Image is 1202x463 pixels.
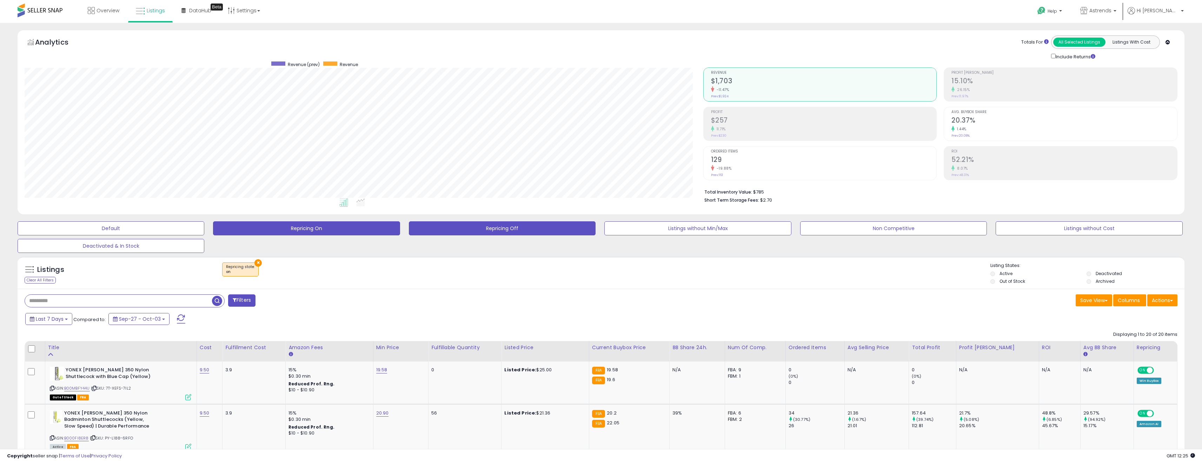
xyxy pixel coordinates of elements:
div: 34 [789,410,844,416]
small: FBA [592,410,605,418]
b: Reduced Prof. Rng. [288,424,334,430]
div: $10 - $10.90 [288,387,367,393]
small: (0%) [912,373,922,379]
small: FBA [592,420,605,428]
small: (1.67%) [852,417,866,422]
b: Reduced Prof. Rng. [288,381,334,387]
small: 11.71% [714,126,726,132]
button: Actions [1147,294,1177,306]
div: 29.57% [1083,410,1134,416]
div: FBA: 6 [728,410,780,416]
div: 21.36 [848,410,909,416]
span: 2025-10-11 12:25 GMT [1167,452,1195,459]
div: 112.81 [912,423,956,429]
div: N/A [848,367,903,373]
small: Prev: 20.08% [951,133,970,138]
small: (0%) [789,373,798,379]
b: Listed Price: [504,410,536,416]
div: N/A [1042,367,1075,373]
small: -11.47% [714,87,729,92]
div: 48.8% [1042,410,1080,416]
div: $10 - $10.90 [288,430,367,436]
span: ON [1138,410,1147,416]
small: Prev: $1,924 [711,94,729,98]
span: FBA [77,394,89,400]
div: Min Price [376,344,426,351]
div: Num of Comp. [728,344,783,351]
button: Repricing Off [409,221,596,235]
small: -19.88% [714,166,732,171]
label: Archived [1096,278,1115,284]
span: Astrends [1089,7,1111,14]
small: Prev: 161 [711,173,723,177]
small: (39.74%) [916,417,934,422]
h2: 20.37% [951,116,1177,126]
li: $785 [704,187,1172,196]
div: FBA: 9 [728,367,780,373]
div: 26 [789,423,844,429]
label: Out of Stock [1000,278,1025,284]
a: Terms of Use [60,452,90,459]
button: Sep-27 - Oct-03 [108,313,170,325]
button: Deactivated & In Stock [18,239,204,253]
small: (5.08%) [964,417,979,422]
a: 9.50 [200,366,210,373]
small: (6.85%) [1047,417,1062,422]
span: Columns [1118,297,1140,304]
button: Listings With Cost [1105,38,1157,47]
div: 45.67% [1042,423,1080,429]
small: (30.77%) [793,417,810,422]
b: YONEX [PERSON_NAME] 350 Nylon Shuttlecock with Blue Cap (Yellow) [66,367,151,382]
div: Avg BB Share [1083,344,1131,351]
h5: Listings [37,265,64,275]
span: 19.58 [607,366,618,373]
small: 8.07% [955,166,968,171]
div: 3.9 [225,410,280,416]
div: FBM: 2 [728,416,780,423]
div: Fulfillment Cost [225,344,283,351]
span: Compared to: [73,316,106,323]
a: B00MBFY44U [64,385,90,391]
span: | SKU: 7T-XEFS-7IL2 [91,385,131,391]
span: All listings that are currently out of stock and unavailable for purchase on Amazon [50,394,76,400]
span: Overview [97,7,119,14]
a: Privacy Policy [91,452,122,459]
button: Repricing On [213,221,400,235]
span: | SKU: PY-L188-6RFO [90,435,133,441]
h2: $257 [711,116,937,126]
div: ASIN: [50,367,191,399]
button: Listings without Min/Max [604,221,791,235]
div: ROI [1042,344,1077,351]
div: 39% [672,410,719,416]
div: Win BuyBox [1137,378,1162,384]
button: Non Competitive [800,221,987,235]
b: Short Term Storage Fees: [704,197,759,203]
div: 0 [912,379,956,386]
b: Listed Price: [504,366,536,373]
div: on [226,269,255,274]
span: Revenue [711,71,937,75]
span: Listings [147,7,165,14]
div: 157.64 [912,410,956,416]
div: 21.01 [848,423,909,429]
span: Last 7 Days [36,315,64,322]
h5: Analytics [35,37,82,49]
div: 15.17% [1083,423,1134,429]
div: 3.9 [225,367,280,373]
div: 56 [431,410,496,416]
div: 15% [288,367,367,373]
button: Columns [1113,294,1146,306]
div: Ordered Items [789,344,842,351]
b: Total Inventory Value: [704,189,752,195]
div: Avg Selling Price [848,344,906,351]
span: $2.70 [760,197,772,203]
small: Avg BB Share. [1083,351,1088,358]
div: Profit [PERSON_NAME] [959,344,1036,351]
h2: $1,703 [711,77,937,86]
div: Totals For [1021,39,1049,46]
div: Amazon AI [1137,421,1161,427]
div: Listed Price [504,344,586,351]
div: Tooltip anchor [211,4,223,11]
strong: Copyright [7,452,33,459]
span: 20.2 [607,410,617,416]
